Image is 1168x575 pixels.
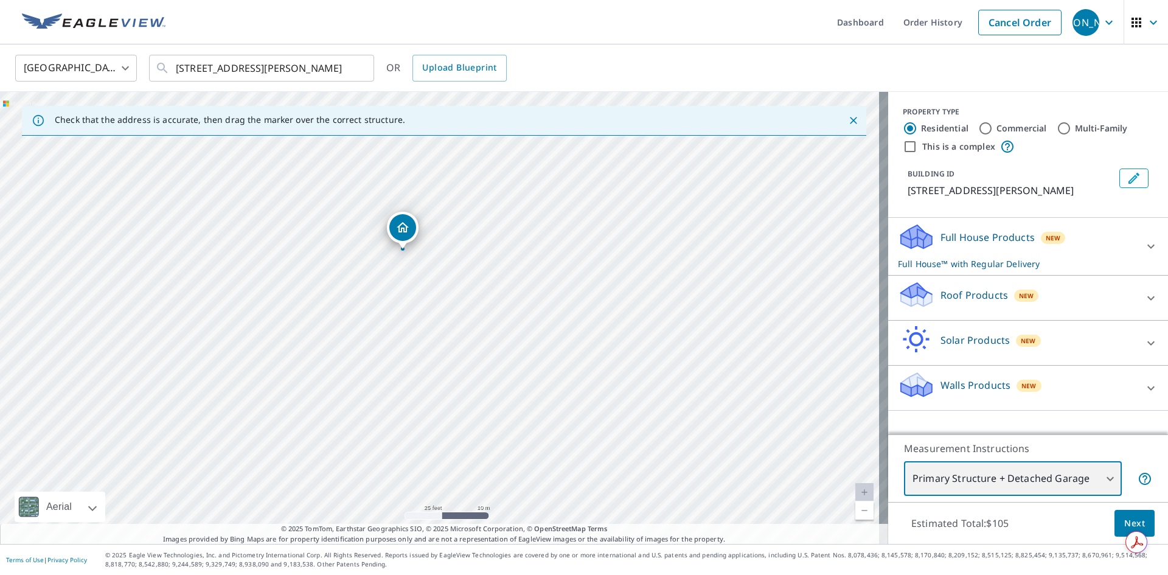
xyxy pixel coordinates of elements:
[921,122,968,134] label: Residential
[588,524,608,533] a: Terms
[15,51,137,85] div: [GEOGRAPHIC_DATA]
[176,51,349,85] input: Search by address or latitude-longitude
[105,551,1162,569] p: © 2025 Eagle View Technologies, Inc. and Pictometry International Corp. All Rights Reserved. Repo...
[1046,233,1061,243] span: New
[902,510,1018,537] p: Estimated Total: $105
[898,281,1158,315] div: Roof ProductsNew
[1072,9,1099,36] div: [PERSON_NAME]
[1019,291,1034,301] span: New
[1021,336,1036,346] span: New
[412,55,506,82] a: Upload Blueprint
[846,113,861,128] button: Close
[908,169,954,179] p: BUILDING ID
[534,524,585,533] a: OpenStreetMap
[387,212,419,249] div: Dropped pin, building 1, Residential property, 11402 Outpost Cove Dr Willis, TX 77318
[43,492,75,522] div: Aerial
[422,60,496,75] span: Upload Blueprint
[22,13,165,32] img: EV Logo
[1075,122,1128,134] label: Multi-Family
[904,462,1122,496] div: Primary Structure + Detached Garage
[903,106,1153,117] div: PROPERTY TYPE
[6,556,87,563] p: |
[1124,516,1145,531] span: Next
[1021,381,1037,391] span: New
[898,326,1158,360] div: Solar ProductsNew
[904,441,1152,456] p: Measurement Instructions
[1114,510,1155,537] button: Next
[940,230,1035,245] p: Full House Products
[922,141,995,153] label: This is a complex
[978,10,1062,35] a: Cancel Order
[281,524,608,534] span: © 2025 TomTom, Earthstar Geographics SIO, © 2025 Microsoft Corporation, ©
[855,483,874,501] a: Current Level 20, Zoom In Disabled
[940,378,1010,392] p: Walls Products
[15,492,105,522] div: Aerial
[6,556,44,564] a: Terms of Use
[47,556,87,564] a: Privacy Policy
[1138,472,1152,486] span: Your report will include the primary structure and a detached garage if one exists.
[898,257,1136,270] p: Full House™ with Regular Delivery
[386,55,507,82] div: OR
[898,371,1158,405] div: Walls ProductsNew
[55,114,405,125] p: Check that the address is accurate, then drag the marker over the correct structure.
[1119,169,1149,188] button: Edit building 1
[898,223,1158,270] div: Full House ProductsNewFull House™ with Regular Delivery
[940,288,1008,302] p: Roof Products
[855,501,874,520] a: Current Level 20, Zoom Out
[996,122,1047,134] label: Commercial
[908,183,1114,198] p: [STREET_ADDRESS][PERSON_NAME]
[940,333,1010,347] p: Solar Products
